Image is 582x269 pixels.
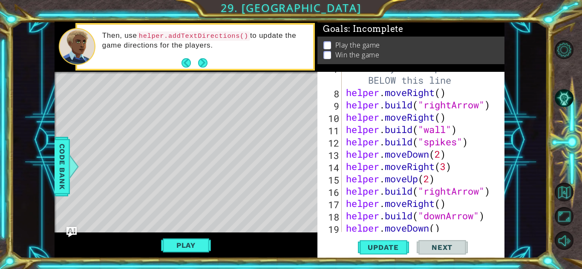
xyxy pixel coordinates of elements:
div: 9 [319,100,342,112]
div: 18 [319,211,342,223]
div: 15 [319,174,342,186]
span: Next [423,243,461,252]
button: Back [182,58,198,68]
code: helper.addTextDirections() [137,31,250,41]
div: 8 [319,88,342,100]
button: Update [358,238,409,257]
button: Mute [555,231,573,250]
button: AI Hint [555,89,573,108]
div: 16 [319,186,342,198]
div: 13 [319,149,342,161]
button: Maximize Browser [555,207,573,226]
a: Back to Map [556,180,582,204]
button: Next [417,238,468,257]
p: Win the game [335,50,380,59]
div: 10 [319,112,342,125]
span: Goals [323,24,403,34]
span: Update [359,243,407,252]
button: Next [198,58,207,68]
button: Play [161,237,211,253]
p: Then, use to update the game directions for the players. [102,31,307,50]
p: Play the game [335,40,380,50]
div: 17 [319,198,342,211]
button: Back to Map [555,183,573,201]
div: 14 [319,161,342,174]
div: 19 [319,223,342,235]
span: : Incomplete [348,24,403,34]
button: Ask AI [66,227,77,237]
div: 20 [319,235,342,248]
div: 7 [319,63,342,88]
div: 11 [319,125,342,137]
span: Code Bank [55,141,69,193]
div: 12 [319,137,342,149]
button: Level Options [555,40,573,59]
